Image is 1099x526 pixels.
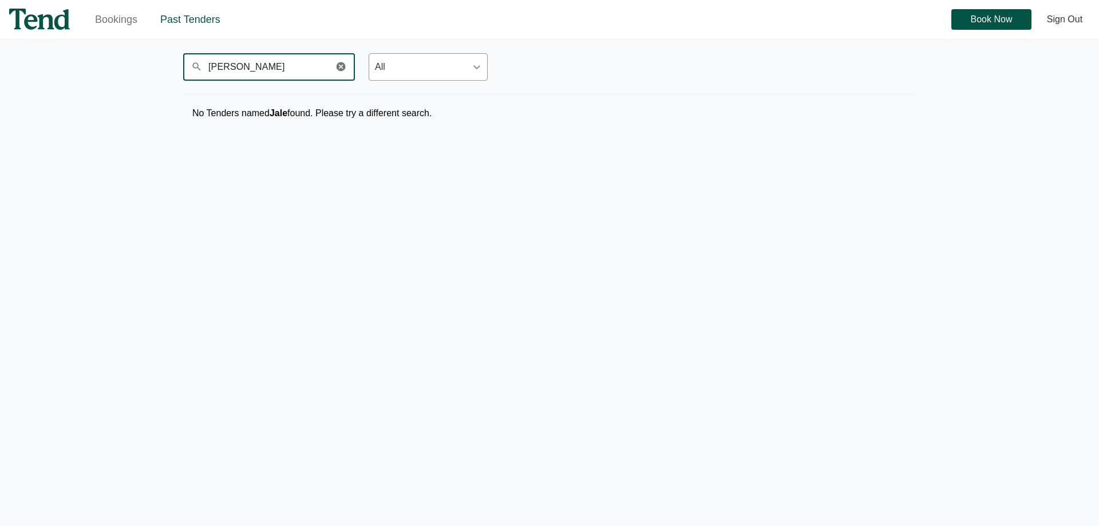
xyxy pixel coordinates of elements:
[9,9,70,30] img: tend-logo.4d3a83578fb939362e0a58f12f1af3e6.svg
[375,60,385,74] div: All
[1039,9,1090,30] button: Sign Out
[183,95,916,132] div: No Tenders named found. Please try a different search.
[270,108,287,118] b: Jale
[335,61,346,70] i: cancel
[160,14,220,25] a: Past Tenders
[95,14,137,25] a: Bookings
[951,9,1031,30] button: Book Now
